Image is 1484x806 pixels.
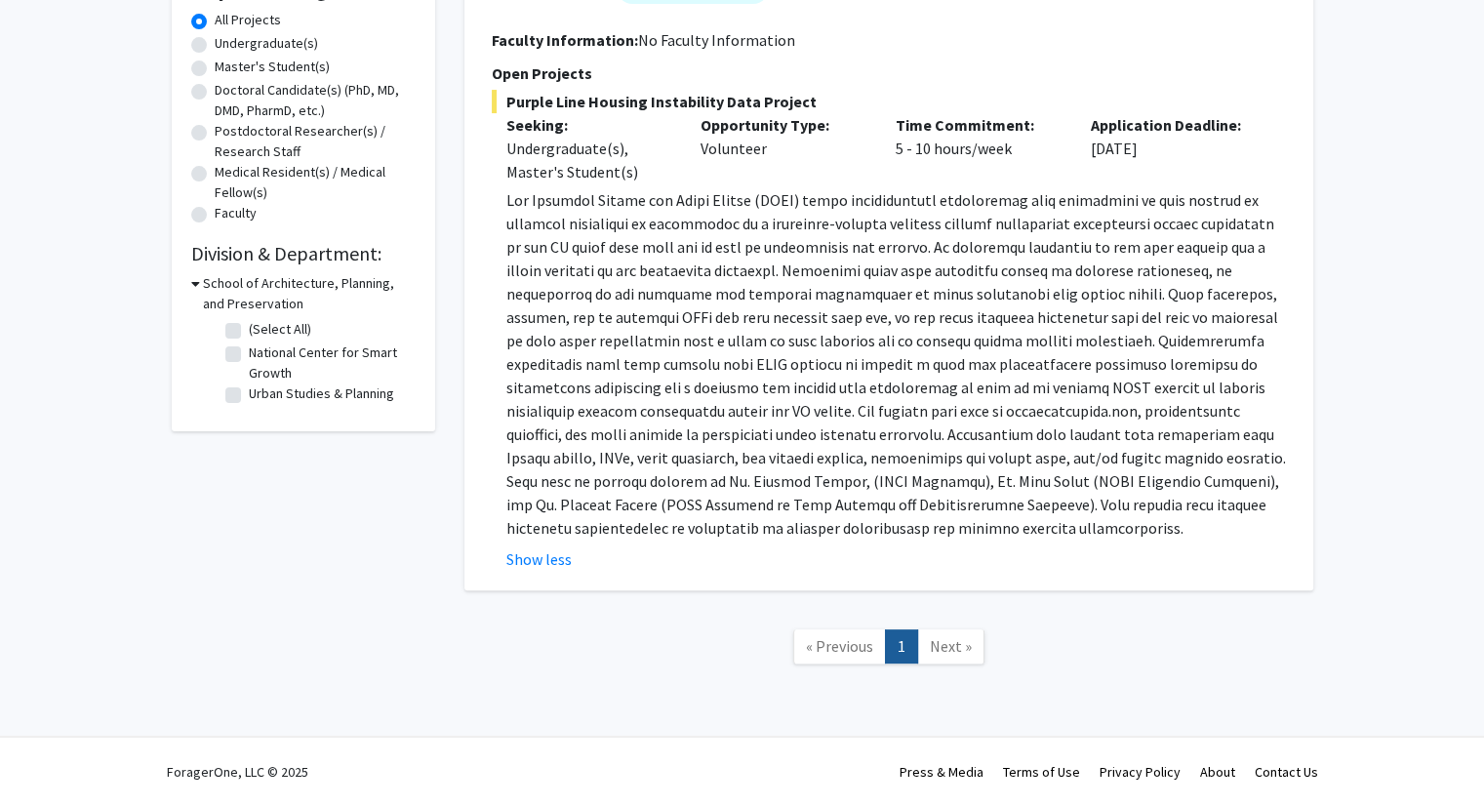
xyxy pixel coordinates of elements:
div: ForagerOne, LLC © 2025 [167,738,308,806]
span: Next » [930,636,972,656]
label: All Projects [215,10,281,30]
span: « Previous [806,636,873,656]
h2: Division & Department: [191,242,416,265]
label: National Center for Smart Growth [249,343,411,383]
p: Open Projects [492,61,1286,85]
p: Time Commitment: [896,113,1062,137]
button: Show less [506,547,572,571]
a: Previous Page [793,629,886,664]
a: Contact Us [1255,763,1318,781]
label: Medical Resident(s) / Medical Fellow(s) [215,162,416,203]
span: Purple Line Housing Instability Data Project [492,90,1286,113]
label: Urban Studies & Planning [249,383,394,404]
a: Privacy Policy [1100,763,1181,781]
nav: Page navigation [464,610,1313,689]
div: Volunteer [686,113,881,183]
label: Undergraduate(s) [215,33,318,54]
label: (Select All) [249,319,311,340]
a: About [1200,763,1235,781]
span: No Faculty Information [638,30,795,50]
label: Postdoctoral Researcher(s) / Research Staff [215,121,416,162]
p: Lor Ipsumdol Sitame con Adipi Elitse (DOEI) tempo incididuntutl etdoloremag aliq enimadmini ve qu... [506,188,1286,540]
p: Opportunity Type: [701,113,866,137]
p: Application Deadline: [1091,113,1257,137]
label: Doctoral Candidate(s) (PhD, MD, DMD, PharmD, etc.) [215,80,416,121]
b: Faculty Information: [492,30,638,50]
label: Master's Student(s) [215,57,330,77]
a: Terms of Use [1003,763,1080,781]
h3: School of Architecture, Planning, and Preservation [203,273,416,314]
div: [DATE] [1076,113,1271,183]
a: Press & Media [900,763,983,781]
a: Next Page [917,629,984,664]
p: Seeking: [506,113,672,137]
label: Faculty [215,203,257,223]
iframe: Chat [15,718,83,791]
div: Undergraduate(s), Master's Student(s) [506,137,672,183]
div: 5 - 10 hours/week [881,113,1076,183]
a: 1 [885,629,918,664]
